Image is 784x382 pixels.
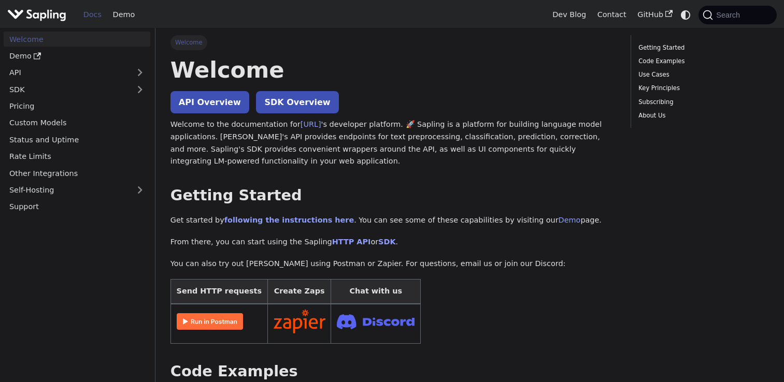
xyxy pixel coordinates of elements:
[592,7,632,23] a: Contact
[170,119,616,168] p: Welcome to the documentation for 's developer platform. 🚀 Sapling is a platform for building lang...
[170,91,249,113] a: API Overview
[78,7,107,23] a: Docs
[170,362,616,381] h2: Code Examples
[4,82,130,97] a: SDK
[4,115,150,130] a: Custom Models
[4,132,150,147] a: Status and Uptime
[638,83,765,93] a: Key Principles
[337,311,415,332] img: Join Discord
[130,82,150,97] button: Expand sidebar category 'SDK'
[4,32,150,47] a: Welcome
[638,70,765,80] a: Use Cases
[331,280,421,304] th: Chat with us
[130,65,150,80] button: Expand sidebar category 'API'
[4,149,150,164] a: Rate Limits
[638,56,765,66] a: Code Examples
[170,236,616,248] p: From there, you can start using the Sapling or .
[256,91,338,113] a: SDK Overview
[378,238,395,246] a: SDK
[4,183,150,198] a: Self-Hosting
[713,11,746,19] span: Search
[699,6,776,24] button: Search (Command+K)
[4,166,150,181] a: Other Integrations
[4,65,130,80] a: API
[301,120,321,128] a: [URL]
[170,258,616,270] p: You can also try out [PERSON_NAME] using Postman or Zapier. For questions, email us or join our D...
[274,310,325,333] img: Connect in Zapier
[559,216,581,224] a: Demo
[170,280,267,304] th: Send HTTP requests
[638,43,765,53] a: Getting Started
[638,97,765,107] a: Subscribing
[632,7,678,23] a: GitHub
[678,7,693,22] button: Switch between dark and light mode (currently system mode)
[4,99,150,114] a: Pricing
[4,49,150,64] a: Demo
[7,7,70,22] a: Sapling.aiSapling.ai
[638,111,765,121] a: About Us
[332,238,371,246] a: HTTP API
[7,7,66,22] img: Sapling.ai
[107,7,140,23] a: Demo
[4,199,150,214] a: Support
[170,35,207,50] span: Welcome
[547,7,591,23] a: Dev Blog
[170,186,616,205] h2: Getting Started
[177,313,243,330] img: Run in Postman
[170,214,616,227] p: Get started by . You can see some of these capabilities by visiting our page.
[267,280,331,304] th: Create Zaps
[170,35,616,50] nav: Breadcrumbs
[170,56,616,84] h1: Welcome
[224,216,354,224] a: following the instructions here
